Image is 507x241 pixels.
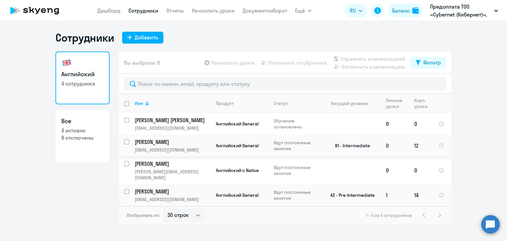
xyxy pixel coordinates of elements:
[135,100,143,106] div: Имя
[295,4,312,17] button: Ещё
[274,100,288,106] div: Статус
[331,100,368,106] div: Текущий уровень
[412,7,419,14] img: balance
[274,100,319,106] div: Статус
[135,169,210,181] p: [PERSON_NAME][EMAIL_ADDRESS][DOMAIN_NAME]
[135,196,210,202] p: [EMAIL_ADDRESS][DOMAIN_NAME]
[414,97,433,109] div: Корп. уроки
[427,3,501,18] button: Предоплата ТОО «Cybernet (Кибернет)», ТОО «Cybernet ([GEOGRAPHIC_DATA])»
[124,77,446,90] input: Поиск по имени, email, продукту или статусу
[319,184,381,206] td: A2 - Pre-Intermediate
[319,135,381,156] td: B1 - Intermediate
[135,188,209,195] p: [PERSON_NAME]
[135,117,209,124] p: [PERSON_NAME] [PERSON_NAME]
[409,135,433,156] td: 12
[409,184,433,206] td: 14
[166,7,184,14] a: Отчеты
[386,97,404,109] div: Личные уроки
[61,80,104,87] p: 4 сотрудника
[274,118,319,130] p: Обучение остановлено
[216,100,268,106] div: Продукт
[243,7,287,14] a: Документооборот
[366,212,412,218] span: 1 - 4 из 4 сотрудников
[216,121,258,127] span: Английский General
[324,100,380,106] div: Текущий уровень
[61,117,104,125] h3: Все
[135,125,210,131] p: [EMAIL_ADDRESS][DOMAIN_NAME]
[135,138,209,146] p: [PERSON_NAME]
[135,33,158,41] div: Добавить
[350,7,356,15] span: RU
[135,188,210,195] a: [PERSON_NAME]
[409,113,433,135] td: 0
[216,167,259,173] span: Английский с Native
[388,4,423,17] button: Балансbalance
[135,160,210,167] a: [PERSON_NAME]
[216,100,234,106] div: Продукт
[55,110,110,162] a: Все4 активно8 отключены
[386,97,409,109] div: Личные уроки
[381,135,409,156] td: 0
[216,143,258,149] span: Английский General
[124,59,160,67] span: Вы выбрали: 0
[274,189,319,201] p: Идут постоянные занятия
[414,97,428,109] div: Корп. уроки
[274,140,319,152] p: Идут постоянные занятия
[381,113,409,135] td: 0
[409,156,433,184] td: 0
[127,212,160,218] span: Отображать по:
[345,4,367,17] button: RU
[61,57,72,68] img: english
[295,7,305,15] span: Ещё
[392,7,410,15] div: Баланс
[135,138,210,146] a: [PERSON_NAME]
[274,164,319,176] p: Идут постоянные занятия
[55,31,114,44] h1: Сотрудники
[381,184,409,206] td: 1
[61,70,104,79] h3: Английский
[55,52,110,104] a: Английский4 сотрудника
[216,192,258,198] span: Английский General
[122,32,163,44] button: Добавить
[135,160,209,167] p: [PERSON_NAME]
[423,58,441,66] div: Фильтр
[135,100,210,106] div: Имя
[61,134,104,141] p: 8 отключены
[97,7,120,14] a: Дашборд
[411,57,446,69] button: Фильтр
[381,156,409,184] td: 0
[61,127,104,134] p: 4 активно
[430,3,491,18] p: Предоплата ТОО «Cybernet (Кибернет)», ТОО «Cybernet ([GEOGRAPHIC_DATA])»
[135,117,210,124] a: [PERSON_NAME] [PERSON_NAME]
[192,7,235,14] a: Начислить уроки
[128,7,158,14] a: Сотрудники
[135,147,210,153] p: [EMAIL_ADDRESS][DOMAIN_NAME]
